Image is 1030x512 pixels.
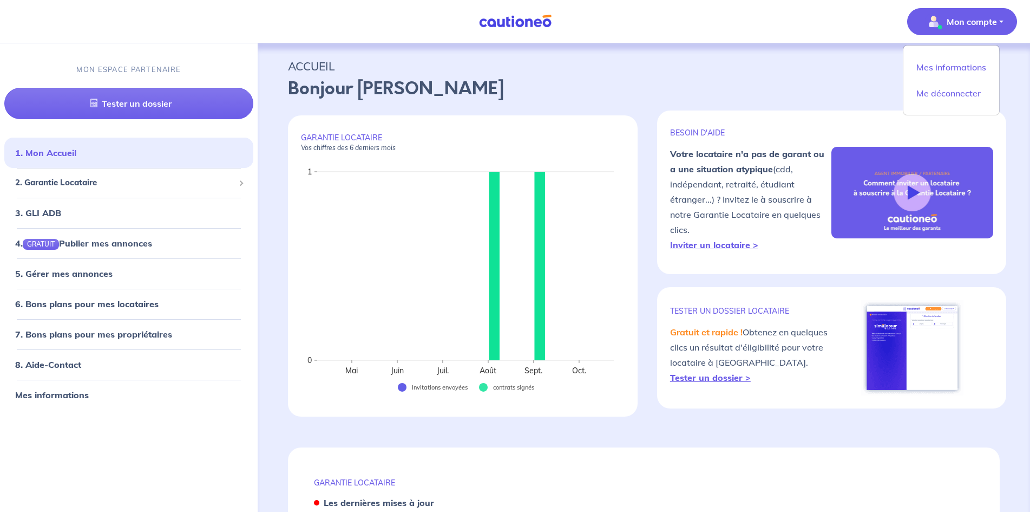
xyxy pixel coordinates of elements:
text: Sept. [524,366,542,375]
p: Mon compte [947,15,997,28]
span: 2. Garantie Locataire [15,177,234,189]
text: Août [480,366,496,375]
div: 5. Gérer mes annonces [4,262,253,284]
div: 3. GLI ADB [4,202,253,223]
a: 1. Mon Accueil [15,147,76,158]
em: Gratuit et rapide ! [670,327,743,338]
a: Tester un dossier > [670,372,751,383]
p: GARANTIE LOCATAIRE [314,478,974,488]
a: Tester un dossier [4,88,253,119]
text: Juin [390,366,404,375]
p: Obtenez en quelques clics un résultat d'éligibilité pour votre locataire à [GEOGRAPHIC_DATA]. [670,325,832,385]
div: 4.GRATUITPublier mes annonces [4,232,253,254]
a: Me déconnecter [908,85,995,102]
img: Cautioneo [475,15,556,28]
strong: Les dernières mises à jour [324,497,434,508]
a: 5. Gérer mes annonces [15,268,113,278]
div: 1. Mon Accueil [4,142,253,164]
text: Oct. [572,366,586,375]
p: (cdd, indépendant, retraité, étudiant étranger...) ? Invitez le à souscrire à notre Garantie Loca... [670,146,832,252]
a: 4.GRATUITPublier mes annonces [15,237,152,248]
a: Mes informations [908,59,995,76]
strong: Votre locataire n'a pas de garant ou a une situation atypique [670,148,824,174]
img: video-gli-new-none.jpg [831,147,993,238]
div: 8. Aide-Contact [4,353,253,375]
text: 1 [307,167,312,177]
img: illu_account_valid_menu.svg [925,13,942,30]
p: GARANTIE LOCATAIRE [301,133,625,152]
em: Vos chiffres des 6 derniers mois [301,144,396,152]
a: 3. GLI ADB [15,207,61,218]
div: 6. Bons plans pour mes locataires [4,293,253,314]
div: 7. Bons plans pour mes propriétaires [4,323,253,345]
p: Bonjour [PERSON_NAME] [288,76,1000,102]
text: Juil. [436,366,449,375]
div: illu_account_valid_menu.svgMon compte [903,45,1000,115]
p: TESTER un dossier locataire [670,306,832,316]
p: MON ESPACE PARTENAIRE [76,64,181,75]
p: BESOIN D'AIDE [670,128,832,138]
text: 0 [307,355,312,365]
a: 8. Aide-Contact [15,359,81,370]
a: 6. Bons plans pour mes locataires [15,298,159,309]
a: 7. Bons plans pour mes propriétaires [15,328,172,339]
div: 2. Garantie Locataire [4,172,253,193]
p: ACCUEIL [288,56,1000,76]
img: simulateur.png [861,300,963,396]
text: Mai [345,366,358,375]
button: illu_account_valid_menu.svgMon compte [907,8,1017,35]
a: Mes informations [15,389,89,400]
a: Inviter un locataire > [670,239,758,250]
div: Mes informations [4,384,253,405]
